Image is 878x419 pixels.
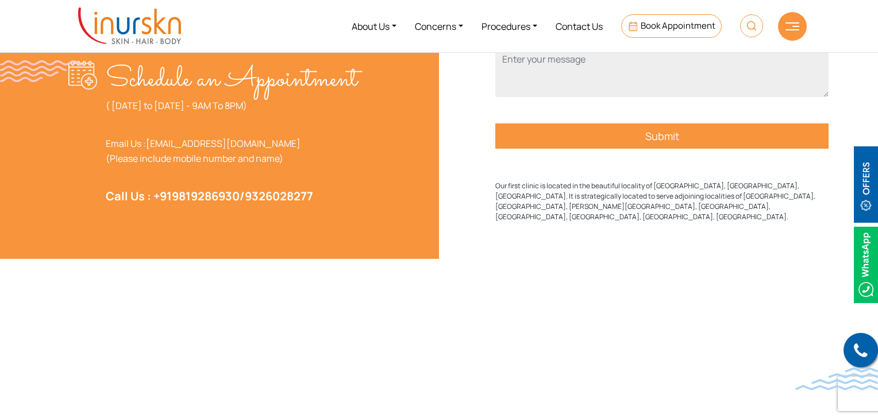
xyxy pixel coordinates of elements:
img: bluewave [795,367,878,390]
a: Concerns [406,5,472,48]
a: Whatsappicon [854,258,878,270]
a: About Us [342,5,406,48]
span: Book Appointment [641,20,715,32]
strong: Call Us : +91 / [106,188,313,204]
p: Schedule an Appointment [106,61,357,98]
p: Our first clinic is located in the beautiful locality of [GEOGRAPHIC_DATA], [GEOGRAPHIC_DATA], [G... [495,181,829,222]
p: ( [DATE] to [DATE] - 9AM To 8PM) [106,98,357,113]
img: inurskn-logo [78,8,181,45]
img: offerBt [854,146,878,223]
img: hamLine.svg [785,22,799,30]
img: Whatsappicon [854,227,878,303]
a: 9326028277 [245,188,313,204]
img: HeaderSearch [740,14,763,37]
a: Book Appointment [621,14,722,38]
a: 9819286930 [172,188,240,204]
a: Procedures [472,5,546,48]
img: up-blue-arrow.svg [855,399,864,408]
img: appointment-w [68,61,106,90]
p: Email Us : (Please include mobile number and name) [106,136,357,166]
input: Submit [495,123,829,149]
a: Contact Us [546,5,612,48]
a: [EMAIL_ADDRESS][DOMAIN_NAME] [146,137,301,150]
